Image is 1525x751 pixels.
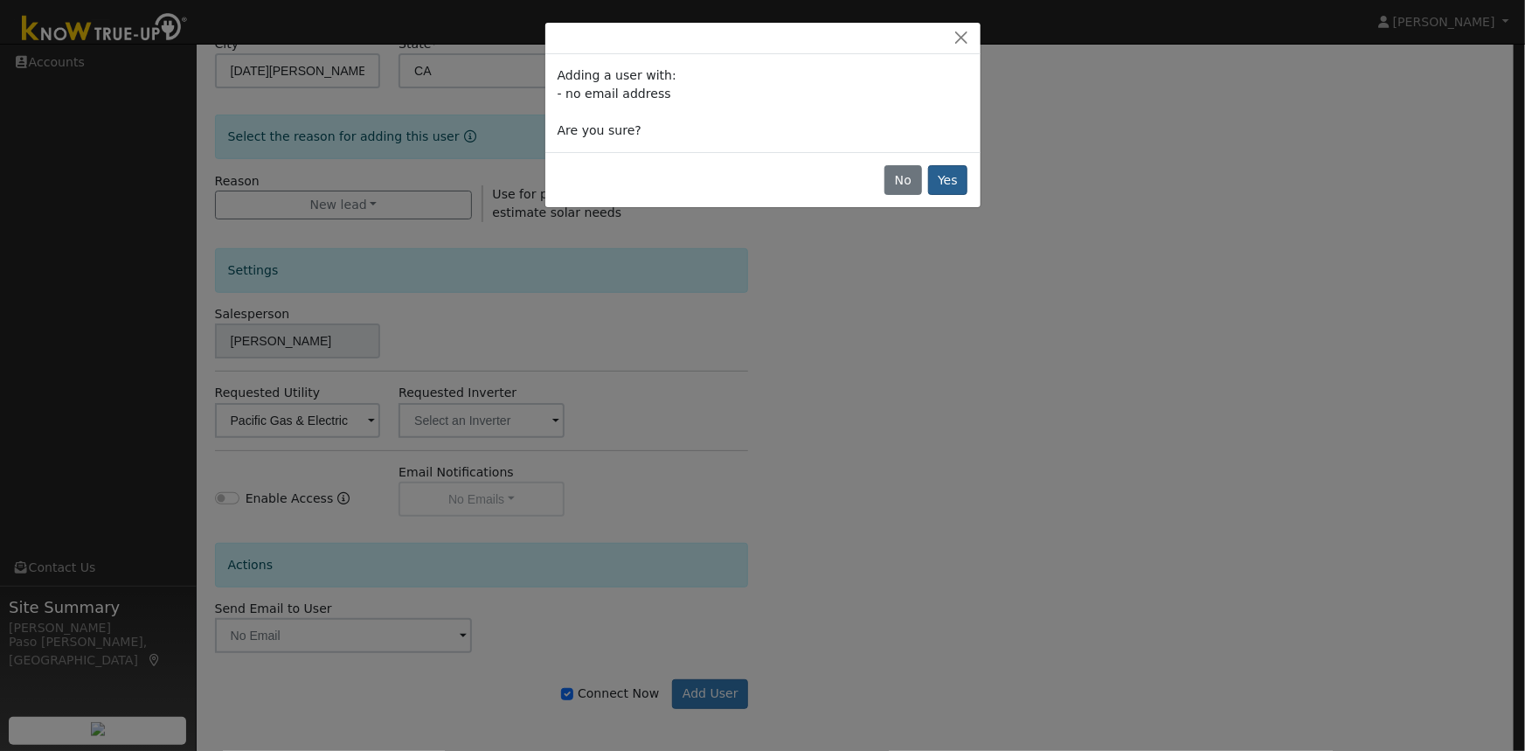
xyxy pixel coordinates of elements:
span: - no email address [558,87,671,101]
span: Adding a user with: [558,68,676,82]
span: Are you sure? [558,123,641,137]
button: Yes [928,165,968,195]
button: No [884,165,921,195]
button: Close [949,29,974,47]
